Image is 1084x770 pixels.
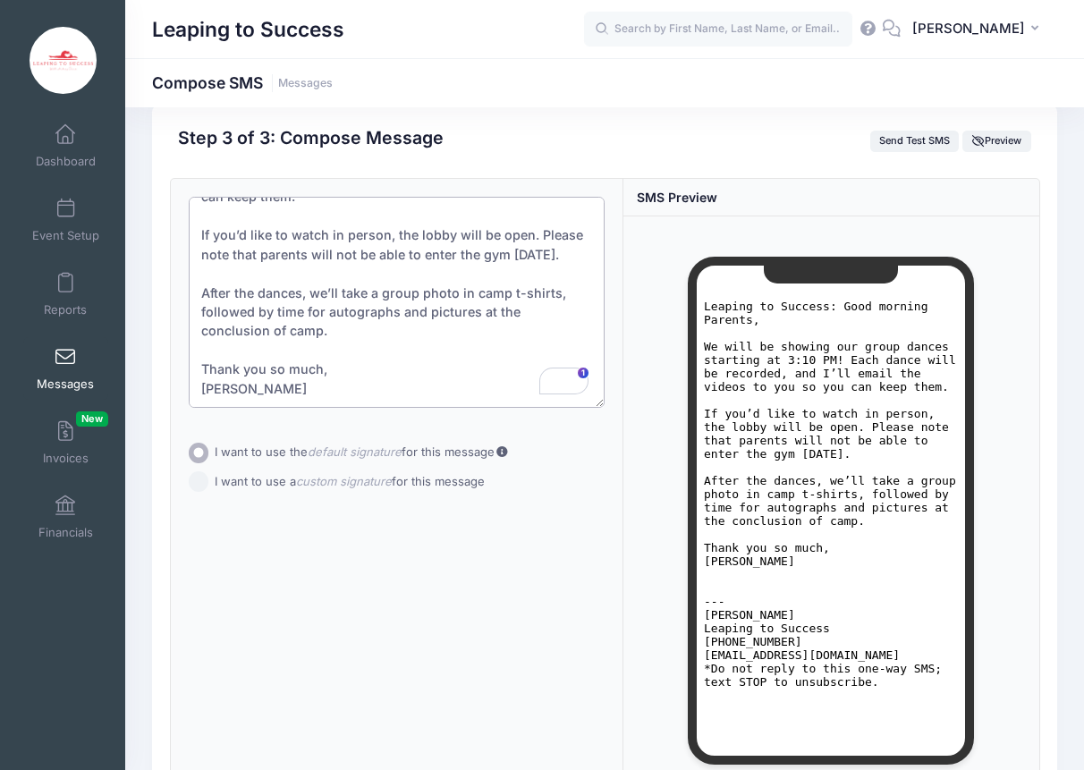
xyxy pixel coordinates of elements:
[178,128,444,148] h2: Step 3 of 3: Compose Message
[43,451,89,466] span: Invoices
[215,473,485,491] label: I want to use a for this message
[962,131,1030,152] button: Preview
[76,411,108,427] span: New
[23,411,108,474] a: InvoicesNew
[23,189,108,251] a: Event Setup
[278,77,333,90] a: Messages
[23,263,108,326] a: Reports
[38,525,93,540] span: Financials
[972,134,1022,147] span: Preview
[901,9,1057,50] button: [PERSON_NAME]
[912,19,1025,38] span: [PERSON_NAME]
[32,228,99,243] span: Event Setup
[7,7,261,396] pre: Leaping to Success: Good morning Parents, We will be showing our group dances starting at 3:10 PM...
[23,486,108,548] a: Financials
[584,12,852,47] input: Search by First Name, Last Name, or Email...
[36,154,96,169] span: Dashboard
[44,302,87,317] span: Reports
[23,337,108,400] a: Messages
[152,9,344,50] h1: Leaping to Success
[23,114,108,177] a: Dashboard
[152,73,333,92] h1: Compose SMS
[37,377,94,392] span: Messages
[296,474,392,488] i: custom signature
[215,444,509,461] label: I want to use the for this message
[870,131,960,152] button: Send Test SMS
[637,188,717,207] div: SMS Preview
[30,27,97,94] img: Leaping to Success
[308,444,402,459] i: default signature
[189,197,605,408] textarea: To enrich screen reader interactions, please activate Accessibility in Grammarly extension settings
